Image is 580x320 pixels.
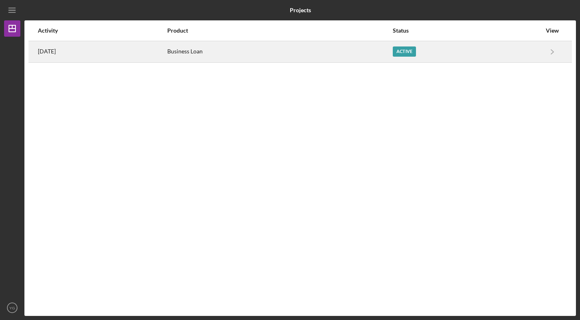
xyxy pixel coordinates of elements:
text: YG [9,306,15,310]
div: View [542,27,562,34]
div: Activity [38,27,166,34]
div: Business Loan [167,42,392,62]
b: Projects [290,7,311,13]
time: 2025-08-11 18:32 [38,48,56,55]
div: Status [393,27,541,34]
div: Active [393,46,416,57]
button: YG [4,300,20,316]
div: Product [167,27,392,34]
